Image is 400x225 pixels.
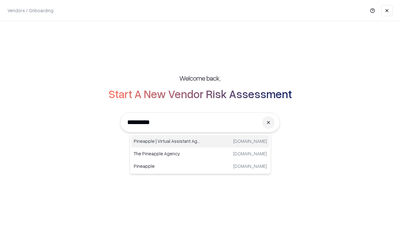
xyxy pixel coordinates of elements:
p: [DOMAIN_NAME] [233,163,267,169]
p: Pineapple | Virtual Assistant Agency [134,138,200,144]
p: Vendors / Onboarding [7,7,53,14]
h2: Start A New Vendor Risk Assessment [108,87,292,100]
p: Pineapple [134,163,200,169]
div: Suggestions [130,133,271,174]
p: The Pineapple Agency [134,150,200,157]
p: [DOMAIN_NAME] [233,138,267,144]
p: [DOMAIN_NAME] [233,150,267,157]
h5: Welcome back, [179,74,221,82]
